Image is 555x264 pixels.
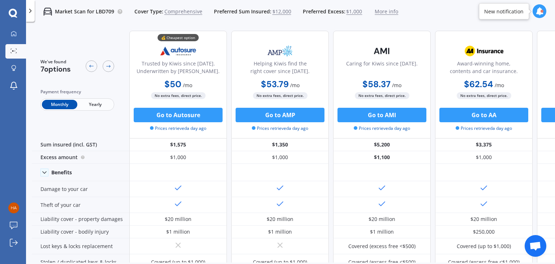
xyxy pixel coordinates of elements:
[154,42,202,60] img: Autosure.webp
[252,125,308,132] span: Prices retrieved a day ago
[333,151,431,164] div: $1,100
[392,82,401,89] span: / mo
[355,92,409,99] span: No extra fees, direct price.
[32,213,129,226] div: Liability cover - property damages
[525,235,546,257] a: Open chat
[370,228,394,235] div: $1 million
[40,59,71,65] span: We've found
[166,228,190,235] div: $1 million
[268,228,292,235] div: $1 million
[470,216,497,223] div: $20 million
[129,151,227,164] div: $1,000
[435,139,533,151] div: $3,375
[77,100,113,109] span: Yearly
[8,203,19,213] img: 5c3eb54084528e7aad3cfb73f0af8b58
[261,78,289,90] b: $53.79
[32,238,129,254] div: Lost keys & locks replacement
[457,243,511,250] div: Covered (up to $1,000)
[375,8,398,15] span: More info
[55,8,114,15] p: Market Scan for LBD709
[231,151,329,164] div: $1,000
[435,151,533,164] div: $1,000
[473,228,495,235] div: $250,000
[164,78,181,90] b: $50
[135,60,221,78] div: Trusted by Kiwis since [DATE]. Underwritten by [PERSON_NAME].
[290,82,300,89] span: / mo
[267,216,293,223] div: $20 million
[457,92,511,99] span: No extra fees, direct price.
[32,181,129,197] div: Damage to your car
[441,60,526,78] div: Award-winning home, contents and car insurance.
[358,42,406,60] img: AMI-text-1.webp
[439,108,528,122] button: Go to AA
[456,125,512,132] span: Prices retrieved a day ago
[333,139,431,151] div: $5,200
[40,88,114,95] div: Payment frequency
[346,60,418,78] div: Caring for Kiwis since [DATE].
[460,42,508,60] img: AA.webp
[214,8,271,15] span: Preferred Sum Insured:
[40,64,71,74] span: 7 options
[337,108,426,122] button: Go to AMI
[165,216,192,223] div: $20 million
[346,8,362,15] span: $1,000
[183,82,192,89] span: / mo
[134,108,223,122] button: Go to Autosure
[354,125,410,132] span: Prices retrieved a day ago
[150,125,206,132] span: Prices retrieved a day ago
[256,42,304,60] img: AMP.webp
[464,78,493,90] b: $62.54
[158,34,199,41] div: 💰 Cheapest option
[253,92,307,99] span: No extra fees, direct price.
[32,151,129,164] div: Excess amount
[272,8,291,15] span: $12,000
[231,139,329,151] div: $1,350
[43,7,52,16] img: car.f15378c7a67c060ca3f3.svg
[495,82,504,89] span: / mo
[32,139,129,151] div: Sum insured (incl. GST)
[32,226,129,238] div: Liability cover - bodily injury
[484,8,524,15] div: New notification
[134,8,163,15] span: Cover Type:
[42,100,77,109] span: Monthly
[129,139,227,151] div: $1,575
[348,243,416,250] div: Covered (excess free <$500)
[51,169,72,176] div: Benefits
[369,216,395,223] div: $20 million
[362,78,391,90] b: $58.37
[303,8,345,15] span: Preferred Excess:
[151,92,206,99] span: No extra fees, direct price.
[237,60,323,78] div: Helping Kiwis find the right cover since [DATE].
[32,197,129,213] div: Theft of your car
[236,108,324,122] button: Go to AMP
[164,8,202,15] span: Comprehensive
